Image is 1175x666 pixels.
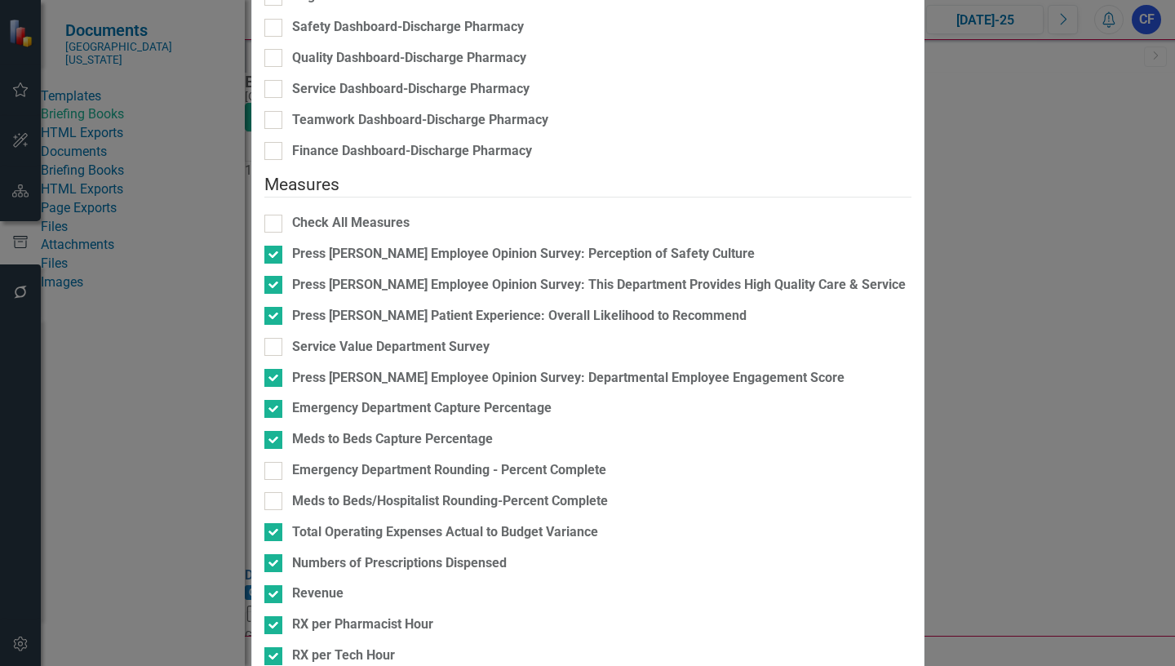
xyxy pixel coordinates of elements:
div: Revenue [292,584,344,603]
div: Press [PERSON_NAME] Employee Opinion Survey: This Department Provides High Quality Care & Service [292,276,906,295]
div: Finance Dashboard-Discharge Pharmacy [292,142,532,161]
div: Numbers of Prescriptions Dispensed [292,554,507,573]
div: Meds to Beds Capture Percentage [292,430,493,449]
div: Press [PERSON_NAME] Employee Opinion Survey: Departmental Employee Engagement Score [292,369,845,388]
div: Meds to Beds/Hospitalist Rounding-Percent Complete [292,492,608,511]
div: RX per Tech Hour [292,646,395,665]
div: Check All Measures [292,214,410,233]
div: Teamwork Dashboard-Discharge Pharmacy [292,111,548,130]
div: Safety Dashboard-Discharge Pharmacy [292,18,524,37]
div: RX per Pharmacist Hour [292,615,433,634]
div: Press [PERSON_NAME] Patient Experience: Overall Likelihood to Recommend [292,307,747,326]
div: Emergency Department Capture Percentage [292,399,552,418]
div: Press [PERSON_NAME] Employee Opinion Survey: Perception of Safety Culture [292,245,755,264]
legend: Measures [264,172,911,198]
div: Emergency Department Rounding - Percent Complete [292,461,606,480]
div: Quality Dashboard-Discharge Pharmacy [292,49,526,68]
div: Service Value Department Survey [292,338,490,357]
div: Service Dashboard-Discharge Pharmacy [292,80,530,99]
div: Total Operating Expenses Actual to Budget Variance [292,523,598,542]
